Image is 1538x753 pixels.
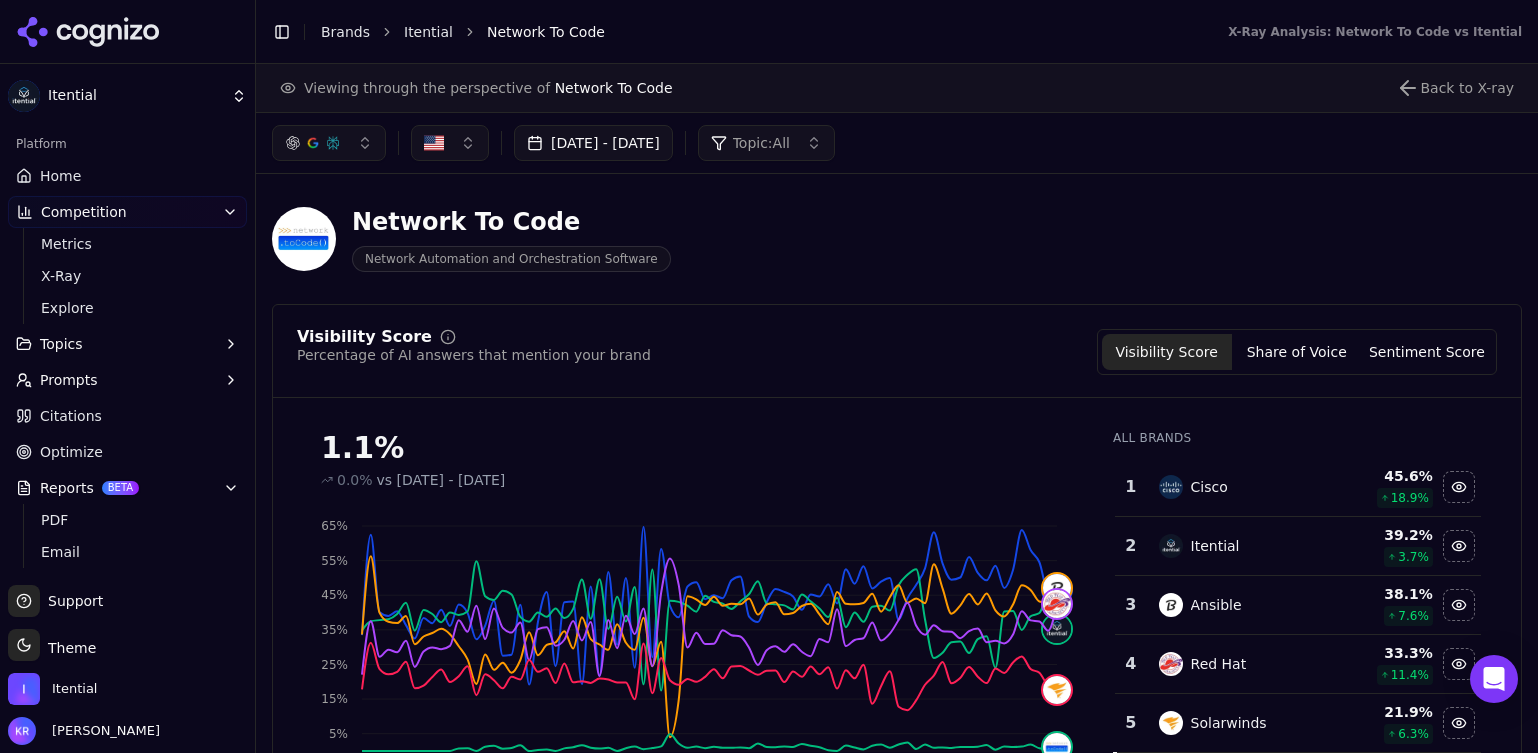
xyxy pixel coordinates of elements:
a: Citations [8,400,247,432]
button: Share of Voice [1232,334,1362,370]
button: Open organization switcher [8,673,97,705]
a: Optimize [8,436,247,468]
a: Explore [33,294,223,322]
img: itential [1159,534,1183,558]
img: solarwinds [1043,676,1071,704]
span: 0.0% [337,470,373,490]
div: X-Ray Analysis: Network To Code vs Itential [1228,24,1522,40]
span: Prompts [40,370,98,390]
button: Topics [8,328,247,360]
span: Itential [48,87,223,105]
img: Itential [8,673,40,705]
a: Home [8,160,247,192]
span: 3.7 % [1398,549,1429,565]
a: Itential [404,22,453,42]
button: Open user button [8,717,160,745]
div: 21.9 % [1340,702,1433,722]
img: Kristen Rachels [8,717,36,745]
span: Metrics [41,234,215,254]
a: PDF [33,506,223,534]
span: Topic: All [733,133,790,153]
span: Viewing through the perspective of [304,78,673,98]
span: PDF [41,510,215,530]
img: ansible [1043,574,1071,602]
img: ansible [1159,593,1183,617]
img: Itential [8,80,40,112]
button: Sentiment Score [1362,334,1492,370]
tspan: 15% [321,692,348,706]
tr: 4red hatRed Hat33.3%11.4%Hide red hat data [1115,635,1481,694]
span: Support [40,591,103,611]
div: Itential [1191,536,1240,556]
div: Open Intercom Messenger [1470,655,1518,703]
button: [DATE] - [DATE] [514,125,673,161]
div: Cisco [1191,477,1228,497]
span: Competition [41,202,127,222]
div: 5 [1123,711,1139,735]
div: Ansible [1191,595,1242,615]
div: Percentage of AI answers that mention your brand [297,345,651,365]
button: Hide red hat data [1443,648,1475,680]
div: All Brands [1113,430,1481,446]
img: red hat [1043,590,1071,618]
div: 38.1 % [1340,584,1433,604]
tspan: 5% [329,727,348,741]
tr: 5solarwindsSolarwinds21.9%6.3%Hide solarwinds data [1115,694,1481,753]
span: Reports [40,478,94,498]
div: Visibility Score [297,329,432,345]
span: 7.6 % [1398,608,1429,624]
span: Optimize [40,442,103,462]
span: Network To Code [487,22,605,42]
span: Citations [40,406,102,426]
span: Topics [40,334,83,354]
tspan: 55% [321,554,348,568]
img: United States [424,133,444,153]
div: Red Hat [1191,654,1247,674]
a: X-Ray [33,262,223,290]
span: [PERSON_NAME] [44,722,160,740]
tspan: 65% [321,519,348,533]
button: Hide itential data [1443,530,1475,562]
div: 1 [1123,475,1139,499]
button: ReportsBETA [8,472,247,504]
a: Email [33,538,223,566]
div: 4 [1123,652,1139,676]
span: 11.4 % [1391,667,1429,683]
span: Itential [52,680,97,698]
button: Visibility Score [1102,334,1232,370]
a: Brands [321,24,370,40]
span: Theme [40,640,96,656]
nav: breadcrumb [321,22,1188,42]
button: Hide solarwinds data [1443,707,1475,739]
span: Explore [41,298,215,318]
a: Metrics [33,230,223,258]
img: itential [1043,615,1071,643]
img: network to code [272,207,336,271]
div: 2 [1123,534,1139,558]
button: Competition [8,196,247,228]
span: Network Automation and Orchestration Software [352,246,671,272]
div: 39.2 % [1340,525,1433,545]
div: 3 [1123,593,1139,617]
button: Hide ansible data [1443,589,1475,621]
div: Platform [8,128,247,160]
tspan: 45% [321,588,348,602]
div: Network To Code [352,206,671,238]
img: red hat [1159,652,1183,676]
img: cisco [1159,475,1183,499]
span: vs [DATE] - [DATE] [377,470,506,490]
tr: 1ciscoCisco45.6%18.9%Hide cisco data [1115,458,1481,517]
span: Network To Code [555,80,673,96]
div: 1.1% [321,430,1073,466]
span: BETA [102,481,139,495]
tspan: 35% [321,623,348,637]
span: 18.9 % [1391,490,1429,506]
span: 6.3 % [1398,726,1429,742]
button: Prompts [8,364,247,396]
span: Email [41,542,215,562]
button: Close perspective view [1396,76,1514,100]
tr: 2itentialItential39.2%3.7%Hide itential data [1115,517,1481,576]
tr: 3ansibleAnsible38.1%7.6%Hide ansible data [1115,576,1481,635]
img: solarwinds [1159,711,1183,735]
div: 45.6 % [1340,466,1433,486]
